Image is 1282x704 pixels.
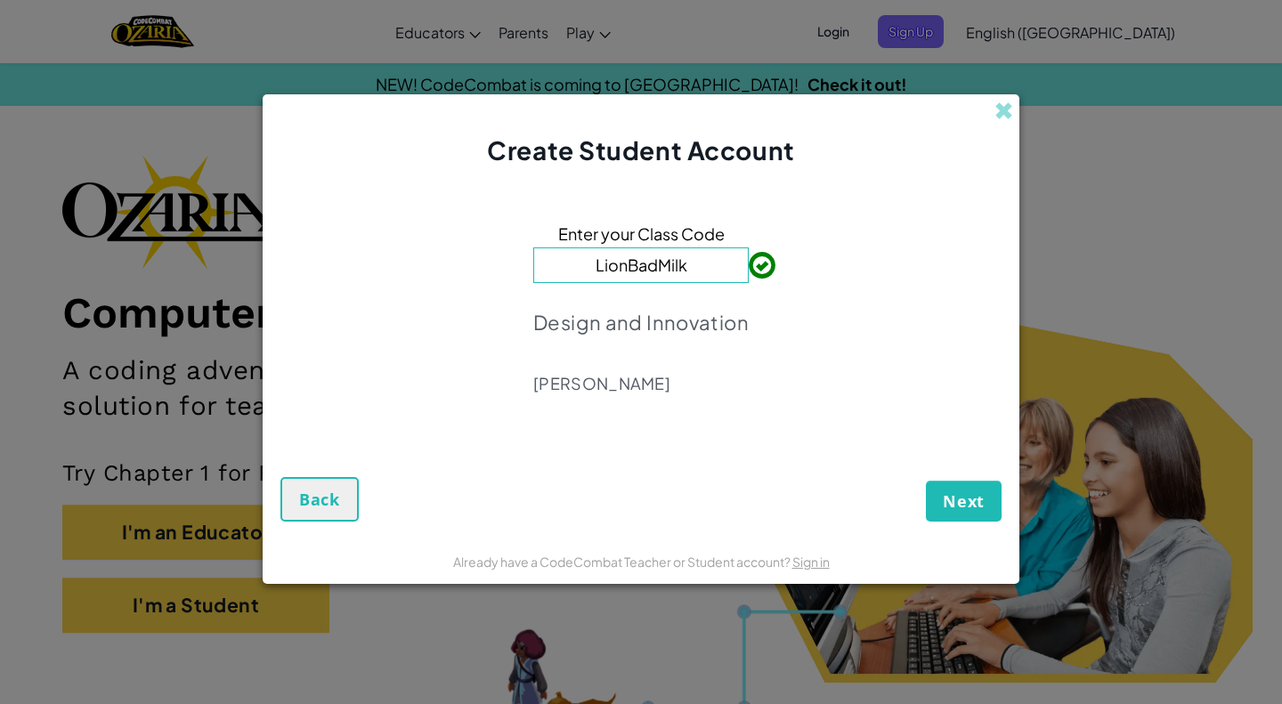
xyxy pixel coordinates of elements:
[792,554,830,570] a: Sign in
[943,490,985,512] span: Next
[533,310,749,335] p: Design and Innovation
[280,477,359,522] button: Back
[926,481,1002,522] button: Next
[558,221,725,247] span: Enter your Class Code
[487,134,794,166] span: Create Student Account
[453,554,792,570] span: Already have a CodeCombat Teacher or Student account?
[533,373,749,394] p: [PERSON_NAME]
[299,489,340,510] span: Back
